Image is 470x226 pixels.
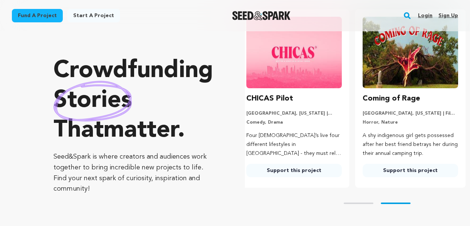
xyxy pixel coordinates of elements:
[54,56,215,146] p: Crowdfunding that .
[246,120,342,125] p: Comedy, Drama
[54,81,132,121] img: hand sketched image
[54,152,215,194] p: Seed&Spark is where creators and audiences work together to bring incredible new projects to life...
[363,93,420,105] h3: Coming of Rage
[418,10,432,22] a: Login
[438,10,458,22] a: Sign up
[232,11,291,20] img: Seed&Spark Logo Dark Mode
[363,111,458,117] p: [GEOGRAPHIC_DATA], [US_STATE] | Film Short
[12,9,63,22] a: Fund a project
[104,119,178,143] span: matter
[363,120,458,125] p: Horror, Nature
[363,17,458,88] img: Coming of Rage image
[246,17,342,88] img: CHICAS Pilot image
[232,11,291,20] a: Seed&Spark Homepage
[246,93,293,105] h3: CHICAS Pilot
[246,131,342,158] p: Four [DEMOGRAPHIC_DATA]’s live four different lifestyles in [GEOGRAPHIC_DATA] - they must rely on...
[246,111,342,117] p: [GEOGRAPHIC_DATA], [US_STATE] | Series
[246,164,342,177] a: Support this project
[363,131,458,158] p: A shy indigenous girl gets possessed after her best friend betrays her during their annual campin...
[67,9,120,22] a: Start a project
[363,164,458,177] a: Support this project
